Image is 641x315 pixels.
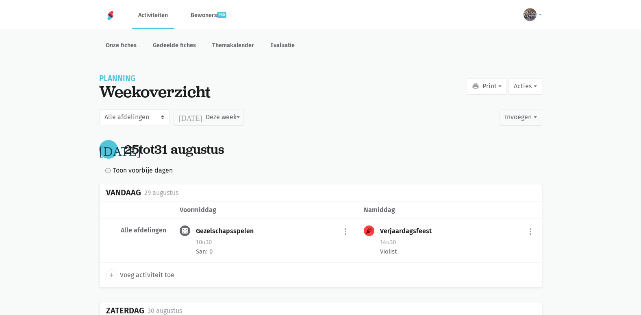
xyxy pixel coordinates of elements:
[380,247,535,256] div: Violist
[206,37,261,55] a: Themakalender
[106,11,115,20] img: Home
[179,114,202,121] i: [DATE]
[184,2,233,29] a: Bewonerspro
[467,78,507,94] button: Print
[132,2,174,29] a: Activiteiten
[500,109,542,125] button: Invoegen
[120,270,174,280] span: Voeg activiteit toe
[181,227,189,234] i: casino
[472,83,479,90] i: print
[365,227,373,234] i: celebration
[264,37,301,55] a: Evaluatie
[99,75,211,82] div: Planning
[124,142,224,157] div: tot
[380,227,438,235] div: Verjaardagsfeest
[508,78,542,94] button: Acties
[106,269,174,280] a: add Voeg activiteit toe
[99,143,141,156] i: [DATE]
[146,37,202,55] a: Gedeelde fiches
[196,227,260,235] div: Gezelschapsspelen
[380,238,396,246] span: 14u30
[124,141,139,158] span: 25
[108,271,115,279] i: add
[99,82,211,101] div: Weekoverzicht
[196,247,350,256] div: San: 0
[154,141,224,158] span: 31 augustus
[180,205,350,215] div: voormiddag
[99,37,143,55] a: Onze fiches
[196,238,212,246] span: 10u30
[217,12,226,18] span: pro
[101,165,173,176] a: Toon voorbije dagen
[174,109,244,125] button: Deze week
[144,188,178,198] div: 29 augustus
[104,167,111,174] i: history
[106,188,141,197] div: Vandaag
[113,165,173,176] span: Toon voorbije dagen
[106,226,166,234] div: Alle afdelingen
[364,205,535,215] div: namiddag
